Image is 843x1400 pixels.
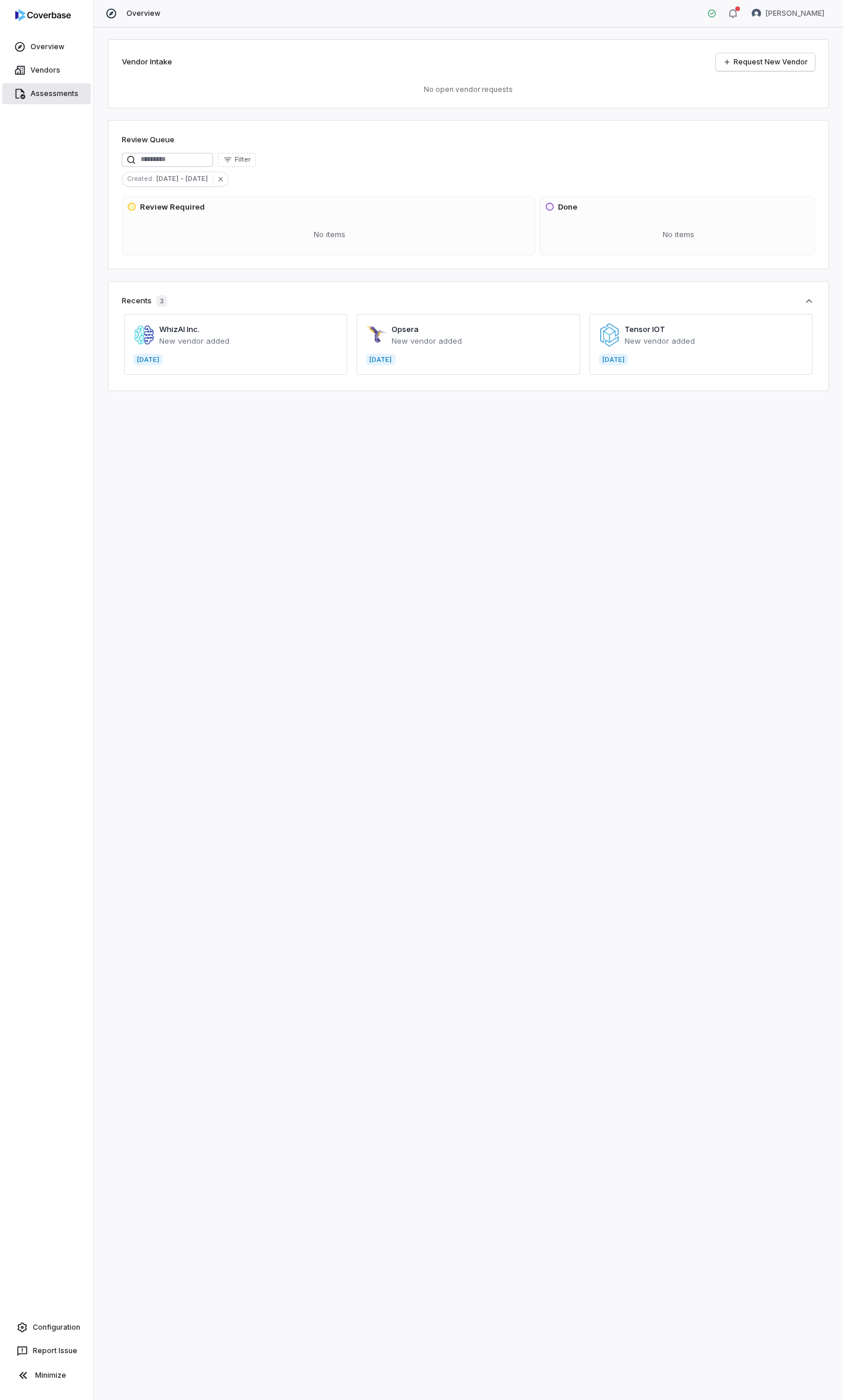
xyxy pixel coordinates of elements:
button: Report Issue [5,1340,88,1361]
a: WhizAI Inc. [159,324,200,334]
a: Overview [2,36,91,57]
span: 3 [156,295,167,307]
span: Overview [126,9,160,18]
div: Recents [122,295,167,307]
a: Assessments [2,83,91,104]
h2: Vendor Intake [122,56,172,68]
img: Jesse Nord avatar [752,9,761,18]
h3: Review Required [140,201,205,213]
span: Created : [122,173,156,184]
button: Jesse Nord avatar[PERSON_NAME] [745,5,831,22]
button: Minimize [5,1364,88,1387]
div: No items [127,220,532,250]
img: logo-D7KZi-bG.svg [15,9,71,21]
button: Filter [218,153,256,167]
a: Configuration [5,1317,88,1338]
h1: Review Queue [122,134,174,146]
span: [DATE] - [DATE] [156,173,213,184]
span: [PERSON_NAME] [766,9,824,18]
a: Opsera [392,324,419,334]
span: Filter [235,155,251,164]
p: No open vendor requests [122,85,815,94]
a: Tensor IOT [625,324,665,334]
button: Recents3 [122,295,815,307]
a: Request New Vendor [716,53,815,71]
h3: Done [558,201,577,213]
div: No items [545,220,812,250]
a: Vendors [2,60,91,81]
